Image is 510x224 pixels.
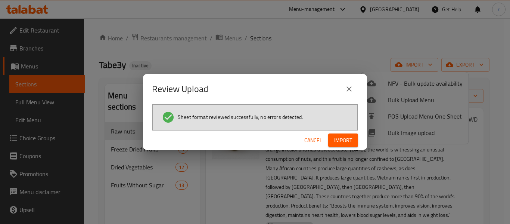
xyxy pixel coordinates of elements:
[340,80,358,98] button: close
[152,83,208,95] h2: Review Upload
[328,134,358,147] button: Import
[334,136,352,145] span: Import
[304,136,322,145] span: Cancel
[178,113,303,121] span: Sheet format reviewed successfully, no errors detected.
[301,134,325,147] button: Cancel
